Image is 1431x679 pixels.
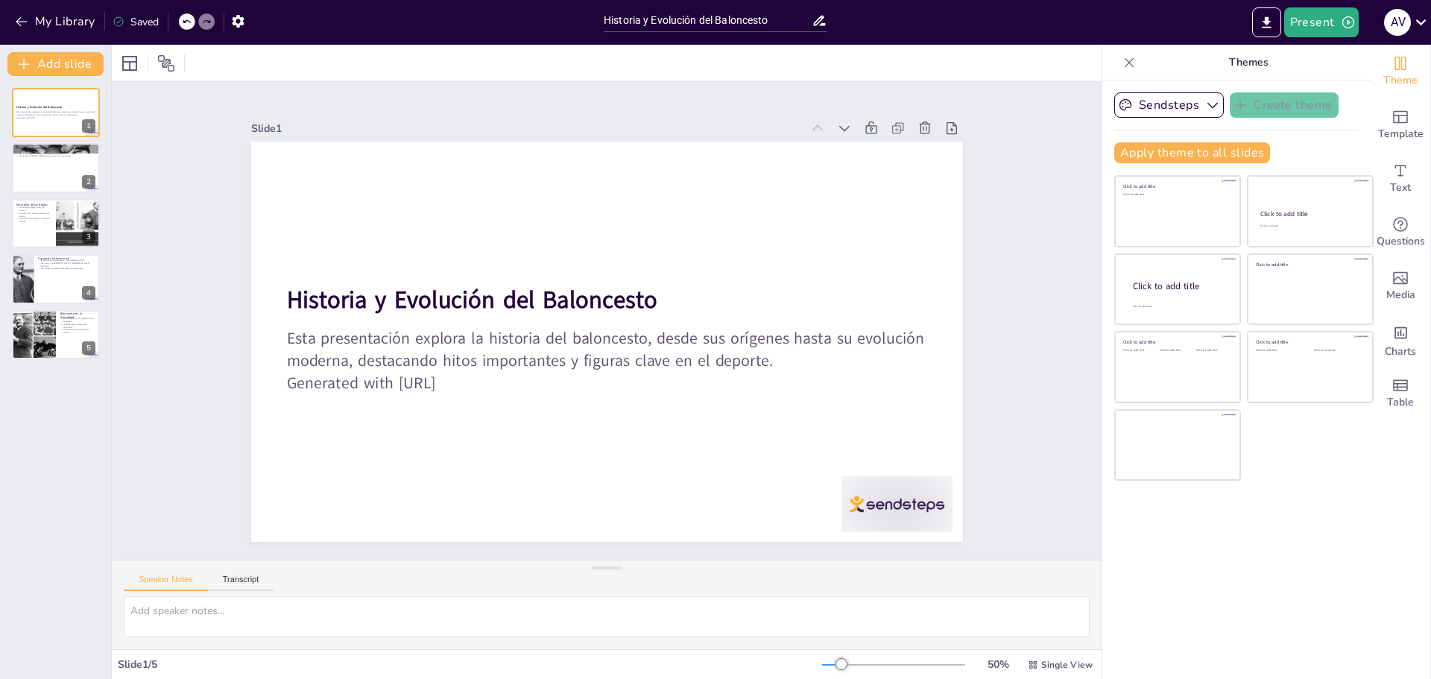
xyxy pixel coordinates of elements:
[1256,349,1303,353] div: Click to add text
[1371,206,1430,259] div: Get real-time input from your audience
[288,250,660,321] strong: Historia y Evolución del Baloncesto
[1383,72,1418,89] span: Theme
[82,175,95,189] div: 2
[1378,126,1424,142] span: Template
[1386,287,1415,303] span: Media
[1141,45,1356,80] p: Themes
[38,262,95,268] p: Las ligas en [GEOGRAPHIC_DATA] y [GEOGRAPHIC_DATA] crecieron.
[12,88,100,137] div: 1
[1123,349,1157,353] div: Click to add text
[1252,7,1281,37] button: Export to PowerPoint
[1160,349,1193,353] div: Click to add text
[16,106,62,110] strong: Historia y Evolución del Baloncesto
[980,657,1016,672] div: 50 %
[1371,45,1430,98] div: Change the overall theme
[38,256,95,261] p: Expansión Internacional
[1314,349,1361,353] div: Click to add text
[118,51,142,75] div: Layout
[118,657,822,672] div: Slide 1 / 5
[1387,394,1414,411] span: Table
[16,151,95,154] p: El primer juego se jugó con una pelota de fútbol.
[12,199,100,248] div: 3
[604,10,812,31] input: Insert title
[16,149,95,152] p: El baloncesto fue creado en 1891.
[60,323,95,328] p: La NBA atrae a millones de aficionados.
[1384,9,1411,36] div: A V
[16,116,95,119] p: Generated with [URL]
[272,85,821,157] div: Slide 1
[38,268,95,271] p: Los Juegos Olímpicos promovieron el baloncesto.
[1196,349,1230,353] div: Click to add text
[1260,209,1359,218] div: Click to add title
[16,206,51,212] p: Las primeras reglas tenían 13 normas.
[16,217,51,222] p: Se han añadido reglas para mejorar el juego.
[157,54,175,72] span: Position
[82,286,95,300] div: 4
[12,143,100,192] div: 2
[16,111,95,116] p: Esta presentación explora la historia del baloncesto, desde sus orígenes hasta su evolución moder...
[82,230,95,244] div: 3
[280,338,920,427] p: Generated with [URL]
[1041,659,1093,671] span: Single View
[82,341,95,355] div: 5
[1371,152,1430,206] div: Add text boxes
[1384,7,1411,37] button: A V
[1133,305,1227,309] div: Click to add body
[11,10,101,34] button: My Library
[60,317,95,322] p: El baloncesto es muy popular en la actualidad.
[1284,7,1359,37] button: Present
[1114,142,1270,163] button: Apply theme to all slides
[1371,259,1430,313] div: Add images, graphics, shapes or video
[1371,313,1430,367] div: Add charts and graphs
[208,575,274,591] button: Transcript
[82,119,95,133] div: 1
[124,575,208,591] button: Speaker Notes
[1123,183,1230,189] div: Click to add title
[16,154,95,157] p: Las canastas [PERSON_NAME] fueron utilizadas inicialmente.
[1385,344,1416,360] span: Charts
[1260,224,1359,228] div: Click to add text
[16,203,51,207] p: Desarrollo de las Reglas
[38,259,95,262] p: El baloncesto se popularizó en la década de 1930.
[1256,261,1362,267] div: Click to add title
[12,310,100,359] div: 5
[16,212,51,217] p: Las reglas han evolucionado con el tiempo.
[12,254,100,303] div: 4
[60,328,95,333] p: El baloncesto es un fenómeno cultural.
[1114,92,1224,118] button: Sendsteps
[283,294,925,405] p: Esta presentación explora la historia del baloncesto, desde sus orígenes hasta su evolución moder...
[1230,92,1339,118] button: Create theme
[1123,193,1230,197] div: Click to add text
[16,145,95,150] p: Orígenes del Baloncesto
[1133,280,1228,293] div: Click to add title
[1256,339,1362,345] div: Click to add title
[1377,233,1425,250] span: Questions
[1371,367,1430,420] div: Add a table
[60,312,95,320] p: Baloncesto en la Actualidad
[1371,98,1430,152] div: Add ready made slides
[1390,180,1411,196] span: Text
[1123,339,1230,345] div: Click to add title
[113,15,159,29] div: Saved
[7,52,104,76] button: Add slide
